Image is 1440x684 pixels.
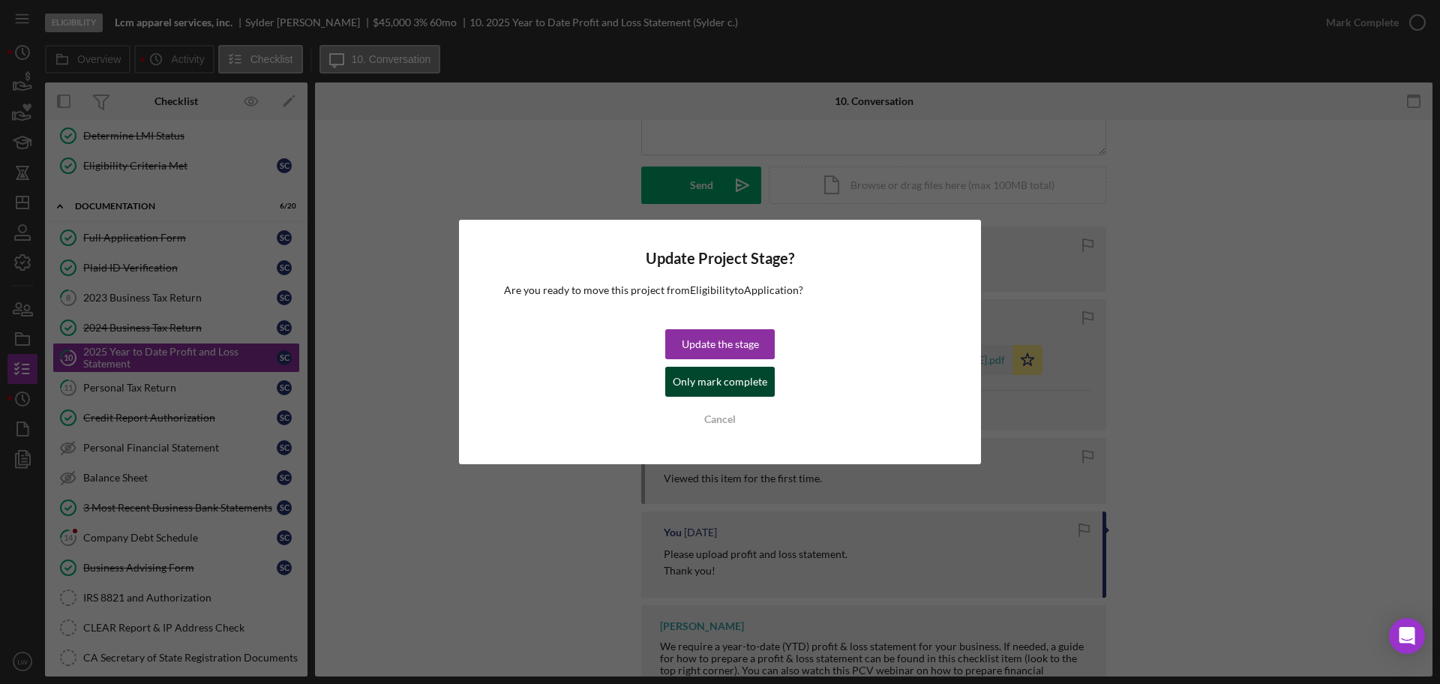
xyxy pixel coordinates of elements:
[504,282,936,298] p: Are you ready to move this project from Eligibility to Application ?
[1389,618,1425,654] div: Open Intercom Messenger
[504,250,936,267] h4: Update Project Stage?
[665,404,775,434] button: Cancel
[682,329,759,359] div: Update the stage
[665,367,775,397] button: Only mark complete
[665,329,775,359] button: Update the stage
[704,404,736,434] div: Cancel
[673,367,767,397] div: Only mark complete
